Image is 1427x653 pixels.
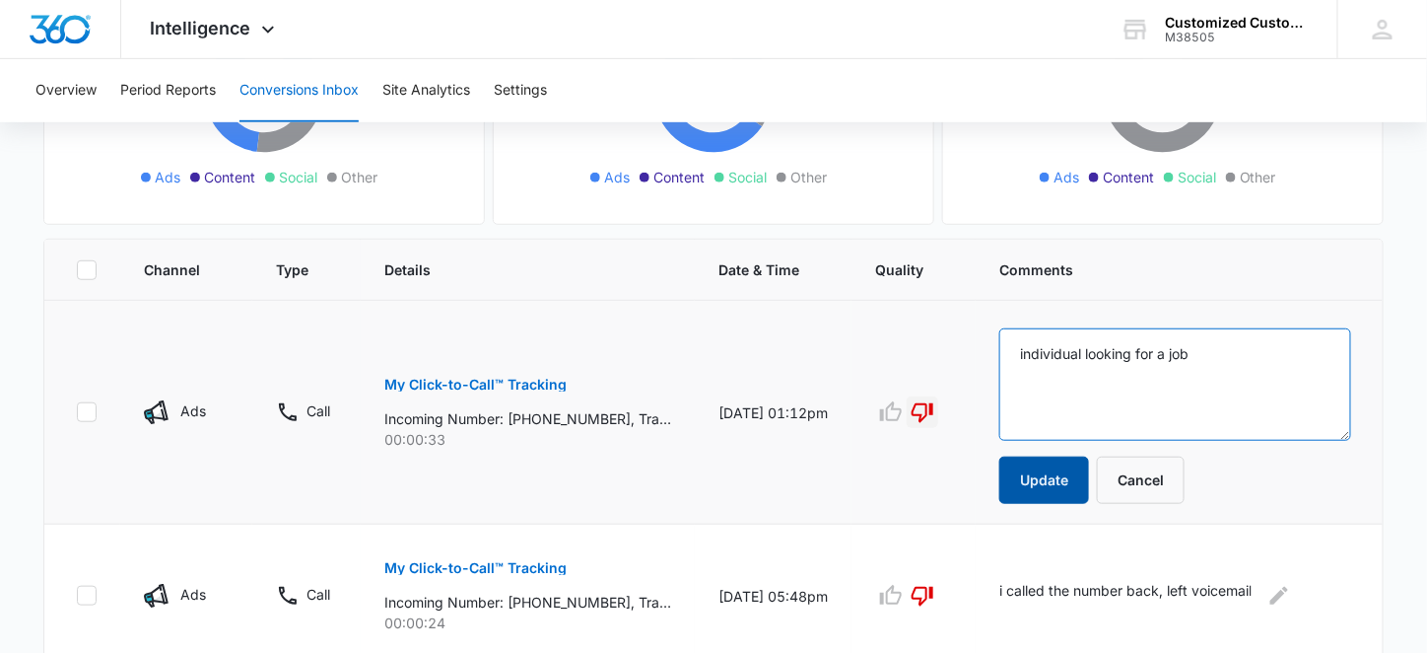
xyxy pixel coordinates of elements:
button: Edit Comments [1263,580,1295,612]
button: Site Analytics [382,59,470,122]
textarea: individual looking for a job [999,328,1351,441]
p: Call [306,584,330,605]
span: Social [728,167,767,187]
p: 00:00:33 [384,429,671,450]
p: i called the number back, left voicemail [999,580,1252,612]
span: Social [279,167,317,187]
span: Channel [144,259,200,280]
span: Details [384,259,643,280]
span: Other [1240,167,1276,187]
p: Ads [180,400,206,421]
span: Social [1178,167,1216,187]
button: My Click-to-Call™ Tracking [384,544,567,592]
button: Settings [494,59,547,122]
span: Type [276,259,308,280]
span: Comments [999,259,1323,280]
span: Intelligence [151,18,251,38]
span: Date & Time [718,259,799,280]
button: Overview [35,59,97,122]
p: My Click-to-Call™ Tracking [384,561,567,575]
span: Quality [875,259,923,280]
span: Content [1103,167,1154,187]
button: Cancel [1097,457,1185,504]
span: Ads [604,167,630,187]
div: account name [1165,15,1309,31]
span: Other [790,167,827,187]
button: Conversions Inbox [239,59,359,122]
p: 00:00:24 [384,613,671,633]
p: Call [306,400,330,421]
p: Ads [180,584,206,605]
div: account id [1165,31,1309,44]
span: Ads [155,167,180,187]
button: My Click-to-Call™ Tracking [384,361,567,408]
span: Content [653,167,705,187]
span: Content [204,167,255,187]
span: Other [341,167,377,187]
span: Ads [1053,167,1079,187]
p: My Click-to-Call™ Tracking [384,378,567,392]
p: Incoming Number: [PHONE_NUMBER], Tracking Number: [PHONE_NUMBER], Ring To: [PHONE_NUMBER], Caller... [384,408,671,429]
button: Period Reports [120,59,216,122]
button: Update [999,457,1089,504]
p: Incoming Number: [PHONE_NUMBER], Tracking Number: [PHONE_NUMBER], Ring To: [PHONE_NUMBER], Caller... [384,592,671,613]
td: [DATE] 01:12pm [695,301,851,525]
